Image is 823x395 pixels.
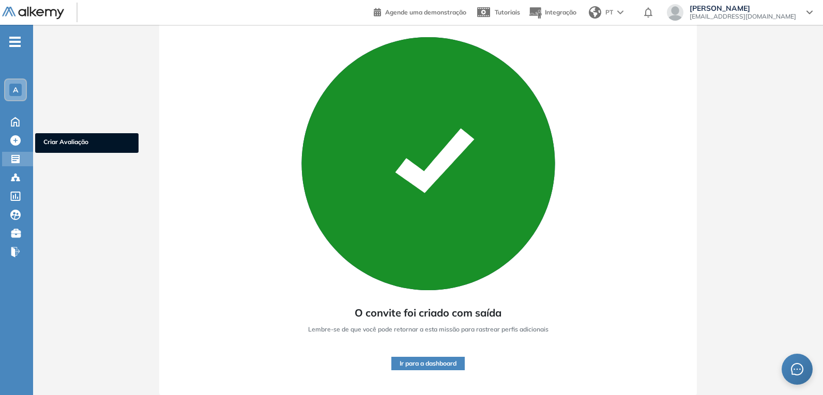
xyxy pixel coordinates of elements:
[355,305,501,321] span: O convite foi criado com saída
[617,10,623,14] img: arrow
[308,325,548,334] span: Lembre-se de que você pode retornar a esta missão para rastrear perfis adicionais
[528,2,576,24] button: Integração
[690,4,796,12] span: [PERSON_NAME]
[9,41,21,43] i: -
[791,363,803,375] span: message
[690,12,796,21] span: [EMAIL_ADDRESS][DOMAIN_NAME]
[385,8,466,16] span: Agende uma demonstração
[13,86,18,94] span: A
[605,8,613,17] span: PT
[374,5,466,18] a: Agende uma demonstração
[391,357,465,370] button: Ir para a dashboard
[495,8,520,16] span: Tutoriais
[589,6,601,19] img: world
[2,7,64,20] img: Logotipo
[545,8,576,16] span: Integração
[43,137,130,149] span: Criar Avaliação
